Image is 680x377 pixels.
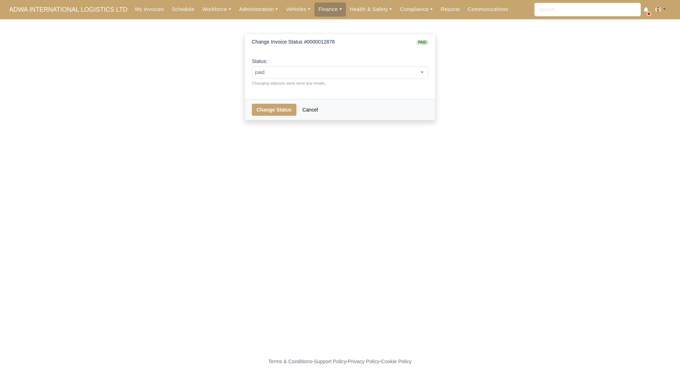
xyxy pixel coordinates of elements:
span: paid [416,40,428,45]
h6: Change Invoice Status #0000012878 [252,39,335,45]
a: Communications [464,2,512,16]
a: Cookie Policy [381,359,412,364]
span: paid [252,68,428,77]
a: Reports [437,2,464,16]
a: My Invoices [131,2,168,16]
small: Changing statuses wont send any emails. [252,80,428,86]
div: - - - [138,358,542,366]
a: Compliance [396,2,437,16]
a: Schedule [168,2,198,16]
label: Status: [252,57,267,65]
a: Vehicles [282,2,314,16]
a: Administration [235,2,282,16]
a: Cancel [298,104,323,116]
input: Search... [534,3,641,16]
a: Finance [314,2,346,16]
a: Health & Safety [346,2,396,16]
a: Support Policy [314,359,346,364]
button: Change Status [252,104,296,116]
a: Workforce [198,2,235,16]
a: Terms & Conditions [268,359,312,364]
a: ADWA INTERNATIONAL LOGISTICS LTD [6,3,131,17]
span: paid [252,66,428,79]
a: Privacy Policy [348,359,380,364]
span: ADWA INTERNATIONAL LOGISTICS LTD [6,2,131,17]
